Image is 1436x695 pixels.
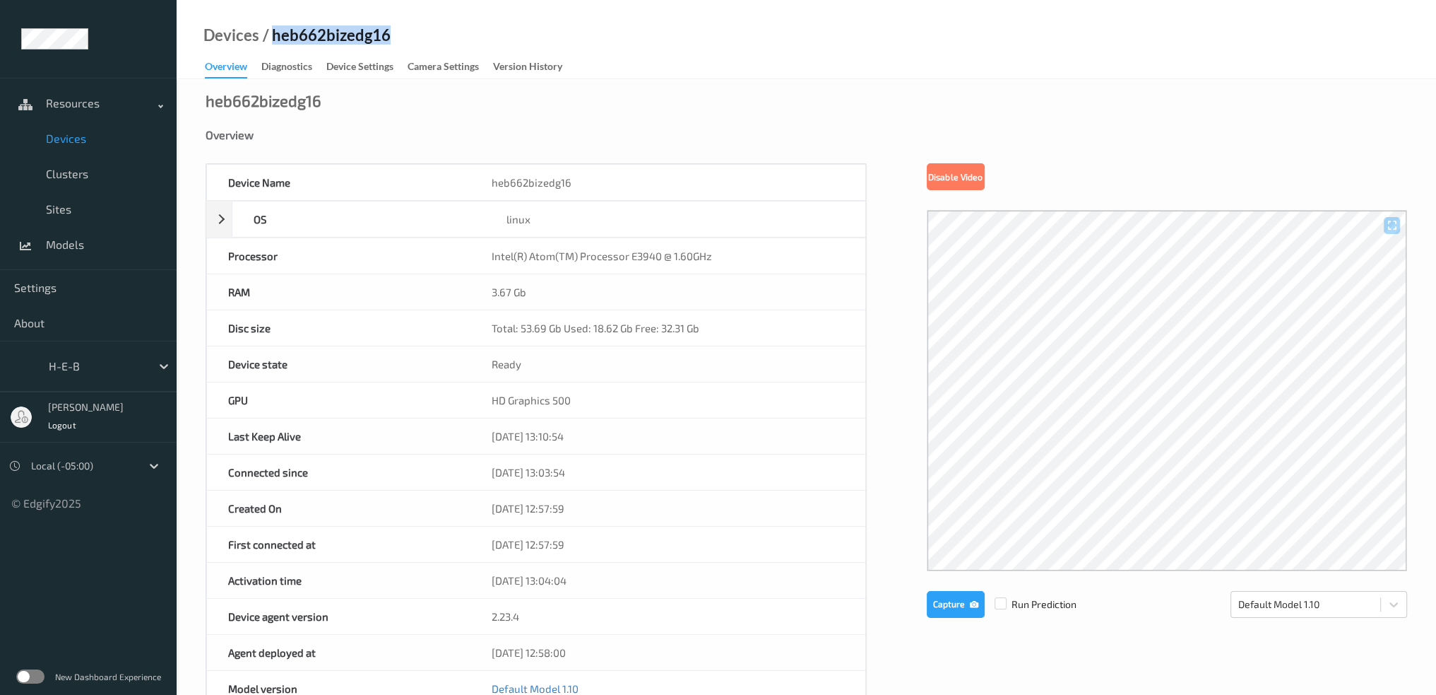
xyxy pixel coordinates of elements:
div: Device Settings [326,59,393,77]
div: OSlinux [206,201,866,238]
div: HD Graphics 500 [470,382,865,418]
div: Camera Settings [408,59,479,77]
div: GPU [207,382,470,418]
div: [DATE] 13:03:54 [470,455,865,490]
div: Activation time [207,563,470,598]
a: Overview [205,57,261,78]
div: / heb662bizedg16 [259,28,391,42]
a: Camera Settings [408,57,493,77]
div: heb662bizedg16 [206,93,321,107]
div: Disc size [207,310,470,346]
div: Version History [493,59,562,77]
div: Overview [206,128,1407,142]
a: Device Settings [326,57,408,77]
div: [DATE] 12:57:59 [470,491,865,526]
div: Overview [205,59,247,78]
a: Diagnostics [261,57,326,77]
a: Version History [493,57,576,77]
a: Default Model 1.10 [492,682,578,695]
div: Total: 53.69 Gb Used: 18.62 Gb Free: 32.31 Gb [470,310,865,346]
div: Intel(R) Atom(TM) Processor E3940 @ 1.60GHz [470,238,865,274]
div: RAM [207,274,470,310]
div: Processor [207,238,470,274]
div: Device agent version [207,599,470,634]
button: Disable Video [927,163,985,190]
div: Connected since [207,455,470,490]
div: Created On [207,491,470,526]
div: Device state [207,346,470,382]
div: Last Keep Alive [207,419,470,454]
div: Diagnostics [261,59,312,77]
div: 2.23.4 [470,599,865,634]
div: linux [485,202,865,237]
div: [DATE] 13:04:04 [470,563,865,598]
div: heb662bizedg16 [470,165,865,200]
div: Agent deployed at [207,635,470,670]
div: [DATE] 12:57:59 [470,527,865,562]
div: First connected at [207,527,470,562]
span: Run Prediction [985,597,1076,612]
div: [DATE] 12:58:00 [470,635,865,670]
div: OS [232,202,485,237]
div: Ready [470,346,865,382]
button: Capture [927,591,985,618]
div: [DATE] 13:10:54 [470,419,865,454]
a: Devices [203,28,259,42]
div: 3.67 Gb [470,274,865,310]
div: Device Name [207,165,470,200]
